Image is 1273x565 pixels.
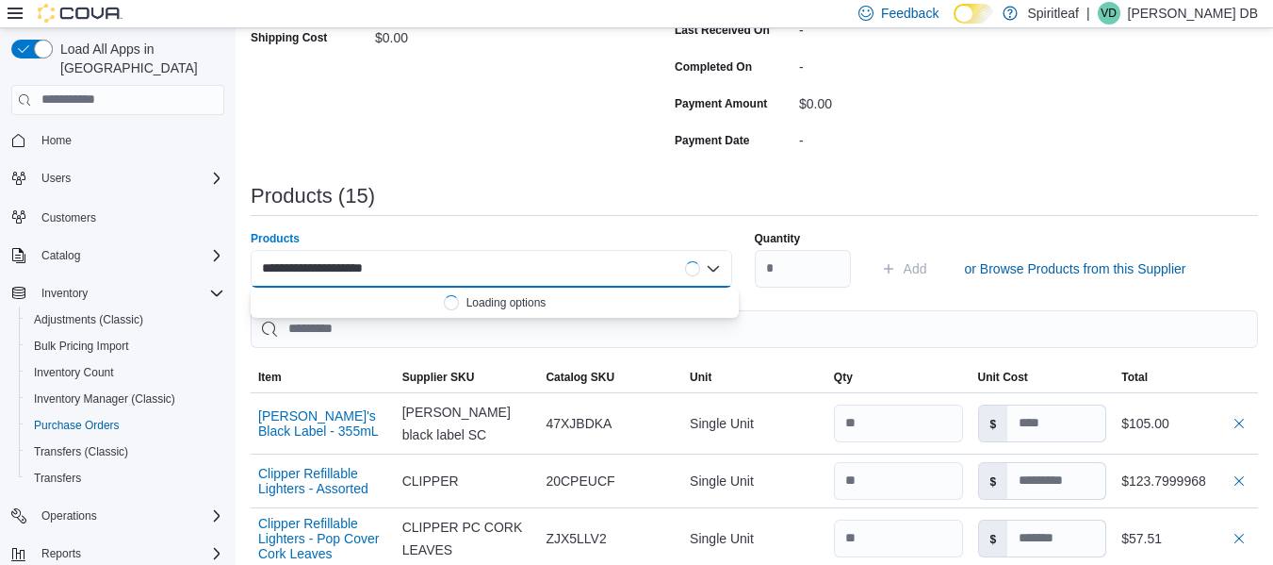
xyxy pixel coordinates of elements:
[546,412,612,435] span: 47XJBDKA
[26,335,137,357] a: Bulk Pricing Import
[954,4,993,24] input: Dark Mode
[19,412,232,439] button: Purchase Orders
[675,133,749,148] label: Payment Date
[19,359,232,386] button: Inventory Count
[706,261,721,276] button: Close list of options
[978,370,1028,385] span: Unit Cost
[34,444,128,459] span: Transfers (Classic)
[26,361,122,384] a: Inventory Count
[538,362,682,392] button: Catalog SKU
[53,40,224,77] span: Load All Apps in [GEOGRAPHIC_DATA]
[34,471,81,486] span: Transfers
[675,96,767,111] label: Payment Amount
[41,171,71,186] span: Users
[19,439,232,465] button: Transfers (Classic)
[799,89,1052,111] div: $0.00
[26,361,224,384] span: Inventory Count
[4,203,232,230] button: Customers
[34,339,129,354] span: Bulk Pricing Import
[41,210,96,225] span: Customers
[682,462,826,500] div: Single Unit
[402,516,531,561] span: CLIPPER PC CORK LEAVES
[971,362,1115,392] button: Unit Cost
[26,388,224,410] span: Inventory Manager (Classic)
[395,362,539,392] button: Supplier SKU
[41,248,80,263] span: Catalog
[34,505,224,527] span: Operations
[34,244,224,267] span: Catalog
[979,463,1008,499] label: $
[34,244,88,267] button: Catalog
[258,408,387,439] button: [PERSON_NAME]'s Black Label - 355mL
[34,128,224,152] span: Home
[258,516,387,561] button: Clipper Refillable Lighters - Pop Cover Cork Leaves
[954,24,955,25] span: Dark Mode
[34,282,224,305] span: Inventory
[1121,527,1250,550] div: $57.51
[38,4,122,23] img: Cova
[34,167,224,190] span: Users
[34,418,120,433] span: Purchase Orders
[675,59,752,75] label: Completed On
[4,503,232,529] button: Operations
[34,391,175,407] span: Inventory Manager (Classic)
[675,23,770,38] label: Last Received On
[26,414,127,437] a: Purchase Orders
[41,286,88,301] span: Inventory
[19,465,232,491] button: Transfers
[26,467,224,490] span: Transfers
[34,207,104,229] a: Customers
[682,362,826,392] button: Unit
[904,259,927,278] span: Add
[26,308,151,331] a: Adjustments (Classic)
[1027,2,1078,25] p: Spiritleaf
[682,520,826,557] div: Single Unit
[34,167,78,190] button: Users
[4,126,232,154] button: Home
[26,440,224,463] span: Transfers (Classic)
[1114,362,1258,392] button: Total
[402,401,531,446] span: [PERSON_NAME] black label SC
[546,370,614,385] span: Catalog SKU
[1121,412,1250,435] div: $105.00
[1121,470,1250,492] div: $123.7999968
[34,282,95,305] button: Inventory
[251,231,300,246] label: Products
[26,388,183,410] a: Inventory Manager (Classic)
[34,365,114,380] span: Inventory Count
[682,405,826,442] div: Single Unit
[881,4,938,23] span: Feedback
[1101,2,1117,25] span: VD
[873,250,935,288] button: Add
[26,308,224,331] span: Adjustments (Classic)
[1098,2,1120,25] div: Valerie DB
[26,414,224,437] span: Purchase Orders
[546,470,614,492] span: 20CPEUCF
[258,466,387,496] button: Clipper Refillable Lighters - Assorted
[546,527,606,550] span: ZJX5LLV2
[402,370,475,385] span: Supplier SKU
[34,129,79,152] a: Home
[690,370,711,385] span: Unit
[826,362,971,392] button: Qty
[4,280,232,307] button: Inventory
[4,242,232,269] button: Catalog
[26,440,136,463] a: Transfers (Classic)
[251,185,375,208] h3: Products (15)
[41,133,72,148] span: Home
[1128,2,1258,25] p: [PERSON_NAME] DB
[957,250,1194,288] button: or Browse Products from this Supplier
[1086,2,1090,25] p: |
[799,52,1052,75] div: -
[34,542,224,565] span: Reports
[41,508,97,523] span: Operations
[979,521,1008,557] label: $
[19,386,232,412] button: Inventory Manager (Classic)
[34,205,224,228] span: Customers
[1121,370,1148,385] span: Total
[19,333,232,359] button: Bulk Pricing Import
[34,505,105,527] button: Operations
[19,307,232,333] button: Adjustments (Classic)
[34,542,89,565] button: Reports
[375,23,628,45] div: $0.00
